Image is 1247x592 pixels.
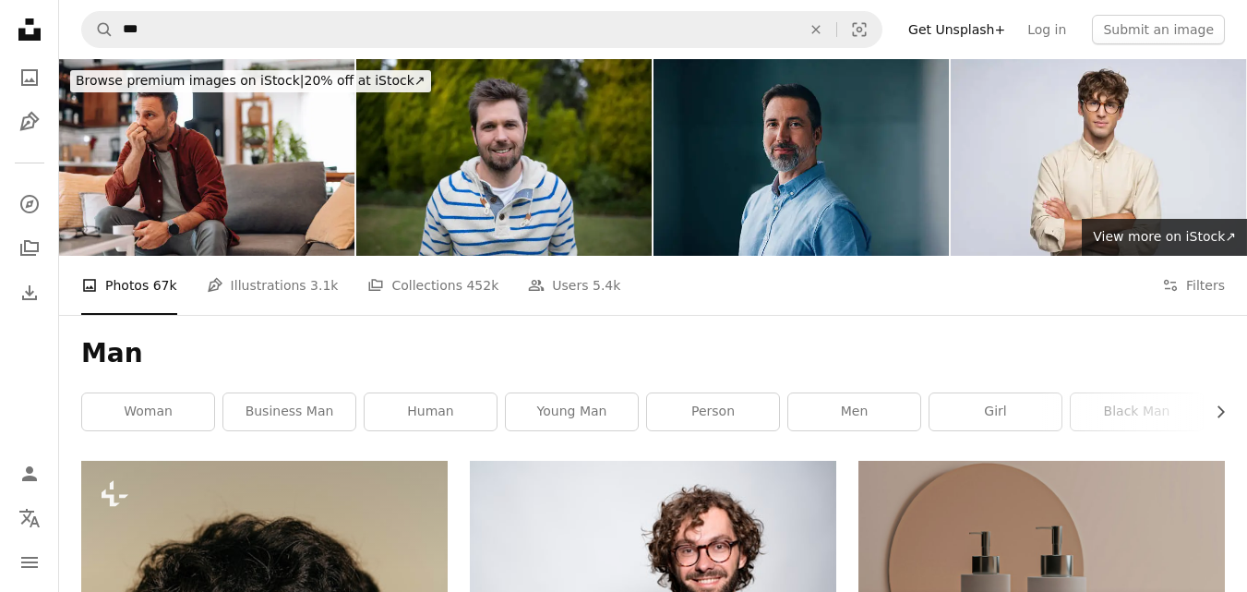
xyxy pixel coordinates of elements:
img: Worried man sitting on sofa at home biting his fingernails [59,59,354,256]
a: Explore [11,186,48,223]
a: girl [929,393,1061,430]
a: human [365,393,497,430]
form: Find visuals sitewide [81,11,882,48]
button: scroll list to the right [1204,393,1225,430]
a: Illustrations [11,103,48,140]
button: Submit an image [1092,15,1225,44]
a: Browse premium images on iStock|20% off at iStock↗ [59,59,442,103]
a: men's blue and white button-up collared top [470,574,836,591]
a: woman [82,393,214,430]
button: Filters [1162,256,1225,315]
h1: Man [81,337,1225,370]
span: 452k [466,275,498,296]
span: 5.4k [593,275,620,296]
a: Log in [1016,15,1077,44]
img: Confident Mature Man Smiling in Professional Attire with a Calm Background [653,59,949,256]
a: Collections [11,230,48,267]
button: Clear [796,12,836,47]
button: Menu [11,544,48,581]
img: Studio portrait of handsome young Caucasian man with glasses [951,59,1246,256]
button: Visual search [837,12,881,47]
a: View more on iStock↗ [1082,219,1247,256]
span: Browse premium images on iStock | [76,73,304,88]
a: men [788,393,920,430]
a: Get Unsplash+ [897,15,1016,44]
a: Photos [11,59,48,96]
a: Download History [11,274,48,311]
a: person [647,393,779,430]
a: Collections 452k [367,256,498,315]
a: Log in / Sign up [11,455,48,492]
a: business man [223,393,355,430]
button: Search Unsplash [82,12,114,47]
a: young man [506,393,638,430]
a: Users 5.4k [528,256,620,315]
img: Man standing in the park [356,59,652,256]
span: 3.1k [310,275,338,296]
div: 20% off at iStock ↗ [70,70,431,92]
a: Illustrations 3.1k [207,256,339,315]
button: Language [11,500,48,537]
span: View more on iStock ↗ [1093,229,1236,244]
a: black man [1071,393,1203,430]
